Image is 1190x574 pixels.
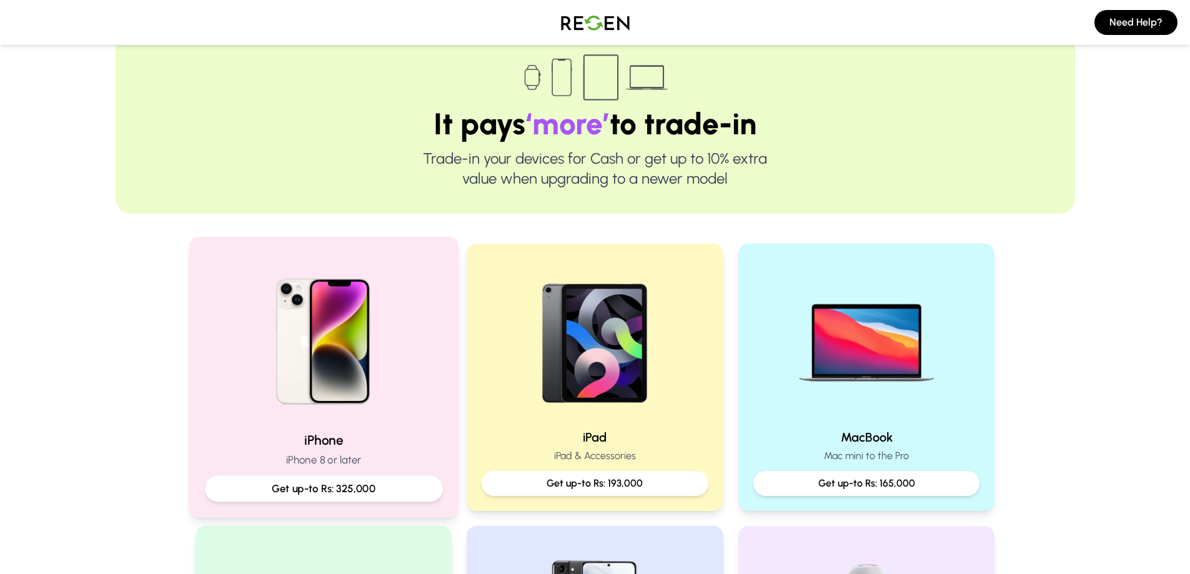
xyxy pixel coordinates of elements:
[515,259,675,418] img: iPad
[204,431,442,449] h2: iPhone
[156,109,1035,139] h1: It pays to trade-in
[753,428,980,446] h2: MacBook
[492,476,698,491] p: Get up-to Rs: 193,000
[204,452,442,468] p: iPhone 8 or later
[482,428,708,446] h2: iPad
[753,448,980,463] p: Mac mini to the Pro
[156,149,1035,189] p: Trade-in your devices for Cash or get up to 10% extra value when upgrading to a newer model
[552,5,639,40] img: Logo
[525,106,610,142] span: ‘more’
[763,476,970,491] p: Get up-to Rs: 165,000
[786,259,946,418] img: MacBook
[215,481,432,497] p: Get up-to Rs: 325,000
[1094,10,1178,35] button: Need Help?
[239,253,407,421] img: iPhone
[517,46,673,109] img: Trade-in devices
[482,448,708,463] p: iPad & Accessories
